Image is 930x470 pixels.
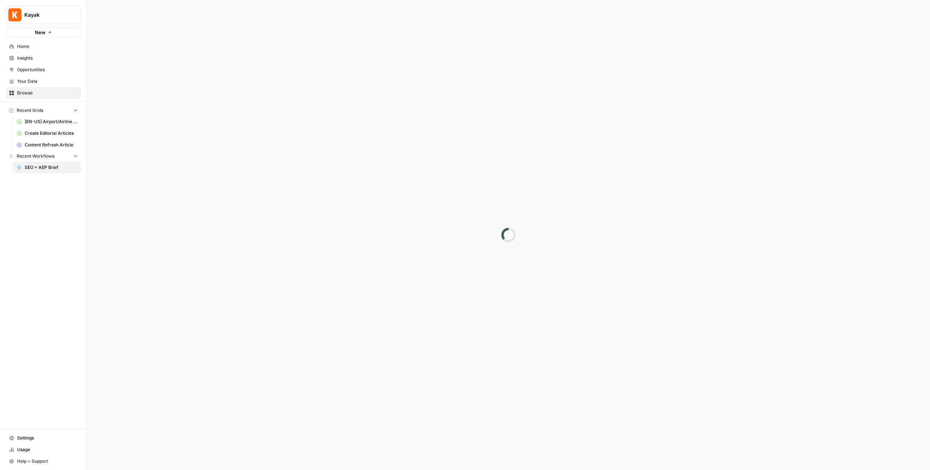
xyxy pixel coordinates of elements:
[6,6,81,24] button: Workspace: Kayak
[24,11,68,19] span: Kayak
[17,435,78,441] span: Settings
[13,127,81,139] a: Create Editorial Articles
[6,432,81,444] a: Settings
[6,64,81,76] a: Opportunities
[6,76,81,87] a: Your Data
[13,116,81,127] a: [EN-US] Airport/Airline Content Refresh
[17,458,78,465] span: Help + Support
[17,446,78,453] span: Usage
[6,151,81,162] button: Recent Workflows
[13,162,81,173] a: SEO + AEP Brief
[17,90,78,96] span: Browse
[8,8,21,21] img: Kayak Logo
[6,455,81,467] button: Help + Support
[25,164,78,171] span: SEO + AEP Brief
[6,27,81,38] button: New
[17,78,78,85] span: Your Data
[17,43,78,50] span: Home
[25,130,78,137] span: Create Editorial Articles
[6,87,81,99] a: Browse
[17,107,43,114] span: Recent Grids
[6,105,81,116] button: Recent Grids
[6,52,81,64] a: Insights
[17,66,78,73] span: Opportunities
[17,153,54,159] span: Recent Workflows
[25,118,78,125] span: [EN-US] Airport/Airline Content Refresh
[6,444,81,455] a: Usage
[35,29,45,36] span: New
[13,139,81,151] a: Content Refresh Article
[17,55,78,61] span: Insights
[6,41,81,52] a: Home
[25,142,78,148] span: Content Refresh Article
